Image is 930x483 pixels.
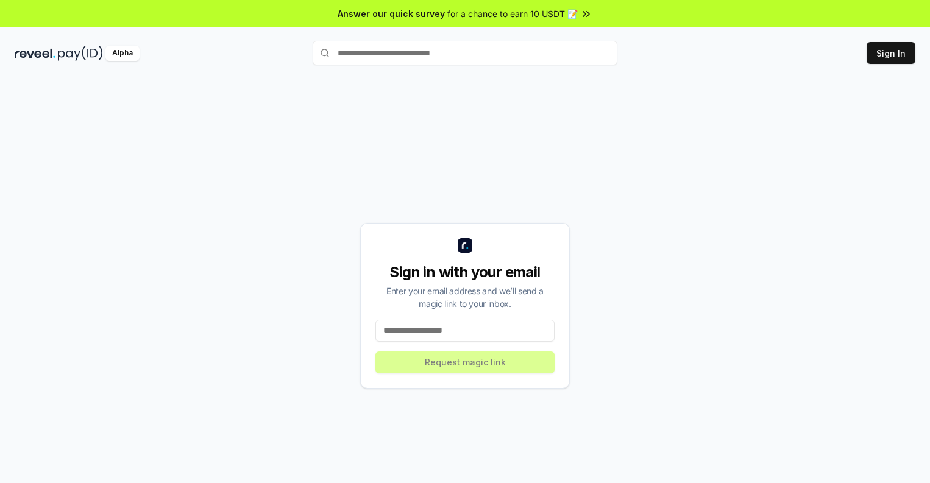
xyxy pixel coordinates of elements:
[58,46,103,61] img: pay_id
[458,238,472,253] img: logo_small
[15,46,55,61] img: reveel_dark
[375,284,555,310] div: Enter your email address and we’ll send a magic link to your inbox.
[105,46,140,61] div: Alpha
[338,7,445,20] span: Answer our quick survey
[375,263,555,282] div: Sign in with your email
[867,42,915,64] button: Sign In
[447,7,578,20] span: for a chance to earn 10 USDT 📝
